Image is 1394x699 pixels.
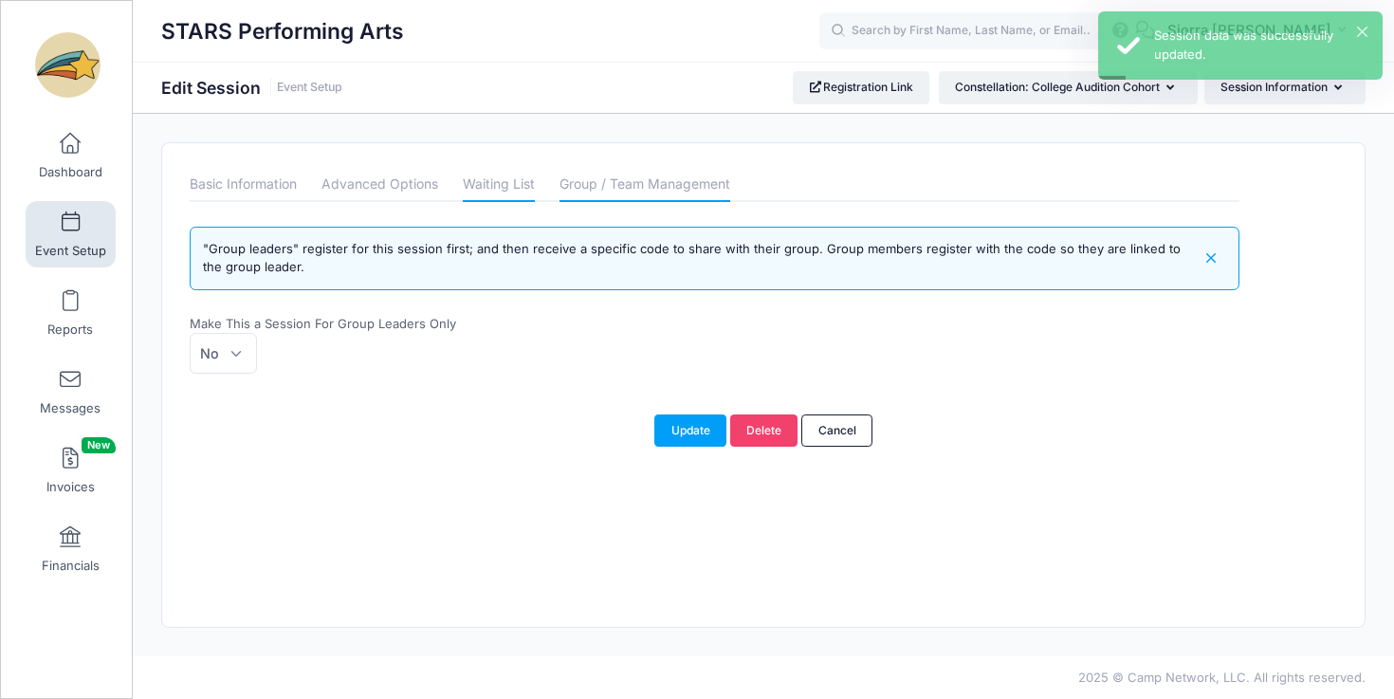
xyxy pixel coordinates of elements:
a: Advanced Options [321,168,438,202]
img: STARS Performing Arts [32,29,103,101]
span: No [190,333,257,374]
span: Invoices [46,479,95,495]
a: InvoicesNew [26,437,116,504]
a: Financials [26,516,116,582]
span: 2025 © Camp Network, LLC. All rights reserved. [1078,670,1366,685]
a: Delete [730,414,798,447]
button: Session Information [1204,71,1366,103]
button: Constellation: College Audition Cohort [939,71,1198,103]
a: Event Setup [26,201,116,267]
span: Constellation: College Audition Cohort [955,80,1160,94]
a: Cancel [801,414,872,447]
span: Dashboard [39,164,102,180]
h1: Edit Session [161,78,342,98]
span: New [82,437,116,453]
span: Event Setup [35,243,106,259]
button: Sierra [PERSON_NAME] [1155,9,1366,53]
a: Messages [26,359,116,425]
button: Update [654,414,726,447]
label: Make This a Session For Group Leaders Only [190,315,715,334]
span: Reports [47,322,93,338]
input: Search by First Name, Last Name, or Email... [819,12,1104,50]
button: × [1357,27,1367,37]
div: Session data was successfully updated. [1154,27,1367,64]
a: Dashboard [26,122,116,189]
a: Waiting List [463,168,535,202]
a: Basic Information [190,168,297,202]
a: STARS Performing Arts [1,20,134,110]
span: Messages [40,400,101,416]
h1: STARS Performing Arts [161,9,404,53]
a: Event Setup [277,81,342,95]
span: No [200,343,219,363]
a: Registration Link [793,71,930,103]
span: Financials [42,558,100,574]
a: Reports [26,280,116,346]
div: "Group leaders" register for this session first; and then receive a specific code to share with t... [203,240,1197,277]
a: Group / Team Management [559,168,730,202]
